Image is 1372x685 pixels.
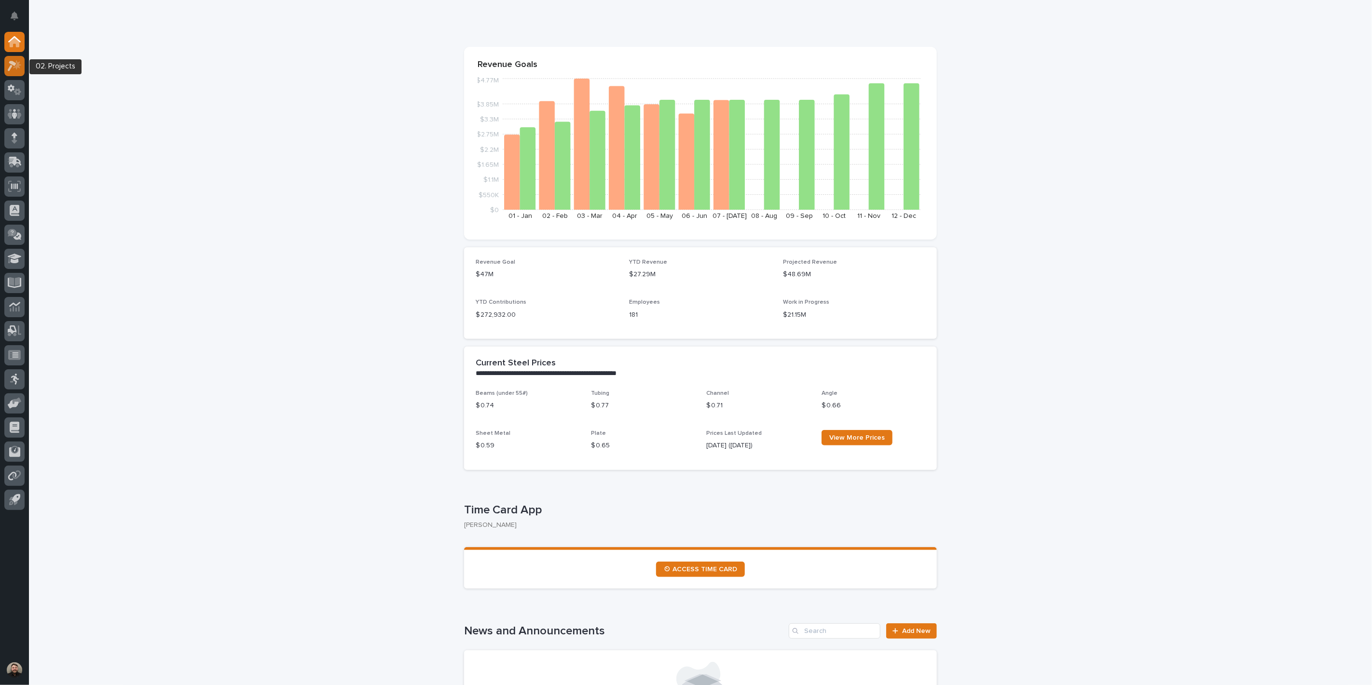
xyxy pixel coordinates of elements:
tspan: $3.85M [476,101,499,107]
text: 07 - [DATE] [713,213,747,219]
span: YTD Contributions [476,299,526,305]
tspan: $2.75M [477,131,499,138]
span: Revenue Goal [476,259,515,265]
p: $ 0.71 [706,401,810,411]
p: 181 [630,310,772,320]
tspan: $3.3M [480,116,499,123]
span: ⏲ ACCESS TIME CARD [664,566,737,573]
tspan: $1.65M [477,161,499,168]
text: 04 - Apr [612,213,637,219]
p: $ 0.65 [591,441,695,451]
text: 10 - Oct [823,213,846,219]
p: $ 0.59 [476,441,579,451]
span: Tubing [591,390,609,396]
span: Add New [902,628,931,634]
h2: Current Steel Prices [476,358,556,369]
p: $ 272,932.00 [476,310,618,320]
a: View More Prices [822,430,892,445]
text: 09 - Sep [786,213,813,219]
text: 01 - Jan [508,213,532,219]
text: 08 - Aug [752,213,778,219]
text: 12 - Dec [892,213,916,219]
text: 06 - Jun [682,213,707,219]
p: $47M [476,269,618,280]
span: Angle [822,390,837,396]
text: 02 - Feb [542,213,568,219]
button: users-avatar [4,660,25,680]
text: 11 - Nov [858,213,881,219]
button: Notifications [4,6,25,26]
p: [PERSON_NAME] [464,521,929,529]
span: Beams (under 55#) [476,390,528,396]
p: $27.29M [630,269,772,280]
span: Prices Last Updated [706,430,762,436]
p: $ 0.74 [476,401,579,411]
span: Channel [706,390,729,396]
p: $ 0.66 [822,401,925,411]
p: $48.69M [783,269,925,280]
p: Revenue Goals [478,60,923,70]
span: Plate [591,430,606,436]
span: Work in Progress [783,299,829,305]
span: Sheet Metal [476,430,510,436]
a: Add New [886,623,937,639]
span: Projected Revenue [783,259,837,265]
text: 03 - Mar [577,213,603,219]
p: $21.15M [783,310,925,320]
span: Employees [630,299,660,305]
span: YTD Revenue [630,259,668,265]
tspan: $550K [479,191,499,198]
h1: News and Announcements [464,624,785,638]
tspan: $1.1M [483,176,499,183]
div: Notifications [12,12,25,27]
tspan: $2.2M [480,146,499,153]
span: View More Prices [829,434,885,441]
a: ⏲ ACCESS TIME CARD [656,562,745,577]
input: Search [789,623,880,639]
tspan: $4.77M [476,77,499,84]
text: 05 - May [646,213,673,219]
p: Time Card App [464,503,933,517]
p: [DATE] ([DATE]) [706,441,810,451]
tspan: $0 [490,207,499,214]
p: $ 0.77 [591,401,695,411]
